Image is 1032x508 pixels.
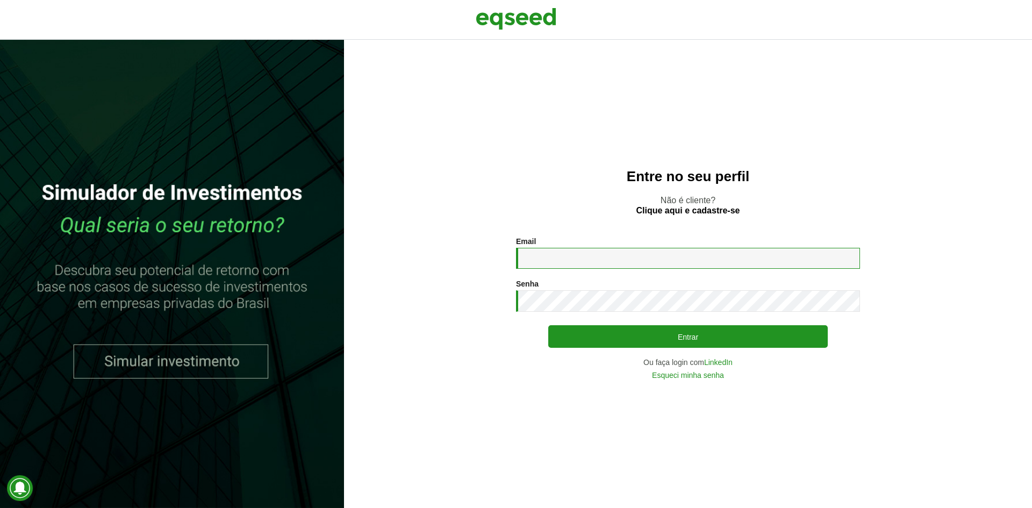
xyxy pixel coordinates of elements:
h2: Entre no seu perfil [365,169,1010,184]
div: Ou faça login com [516,359,860,366]
label: Senha [516,280,539,288]
p: Não é cliente? [365,195,1010,216]
label: Email [516,238,536,245]
a: Esqueci minha senha [652,371,724,379]
button: Entrar [548,325,828,348]
a: LinkedIn [704,359,733,366]
img: EqSeed Logo [476,5,556,32]
a: Clique aqui e cadastre-se [636,206,740,215]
